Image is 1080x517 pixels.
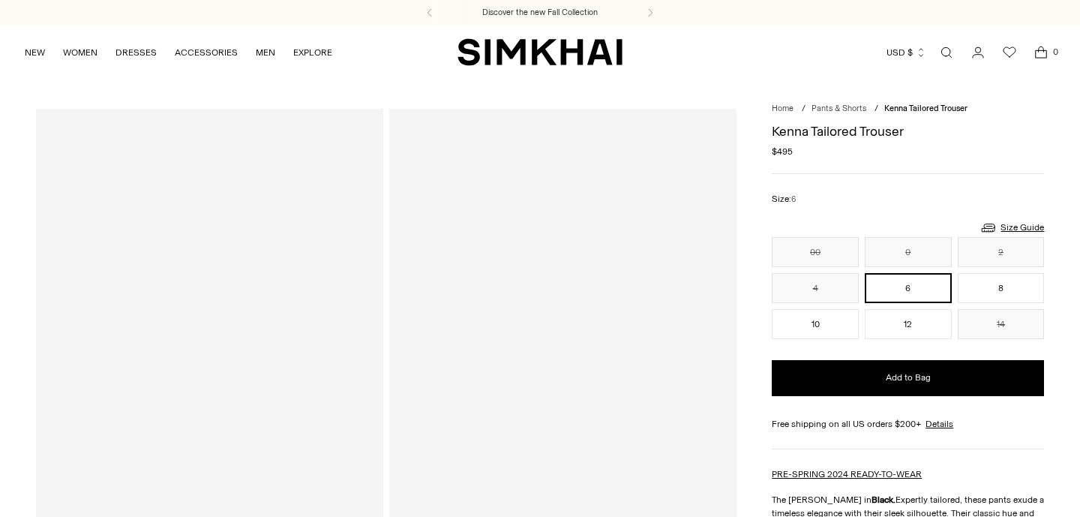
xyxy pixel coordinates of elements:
a: NEW [25,36,45,69]
a: MEN [256,36,275,69]
a: WOMEN [63,36,97,69]
a: EXPLORE [293,36,332,69]
button: 12 [865,309,952,339]
h1: Kenna Tailored Trouser [772,125,1044,138]
button: 00 [772,237,859,267]
button: Add to Bag [772,360,1044,396]
a: ACCESSORIES [175,36,238,69]
label: Size: [772,192,796,206]
div: / [802,103,805,116]
a: Home [772,104,793,113]
a: PRE-SPRING 2024 READY-TO-WEAR [772,469,922,479]
a: Open search modal [931,38,961,68]
a: Open cart modal [1026,38,1056,68]
a: DRESSES [115,36,157,69]
button: 14 [958,309,1045,339]
a: Wishlist [994,38,1024,68]
a: Pants & Shorts [811,104,866,113]
button: USD $ [886,36,926,69]
a: Details [925,417,953,431]
a: Discover the new Fall Collection [482,7,598,19]
div: Free shipping on all US orders $200+ [772,417,1044,431]
span: 6 [791,194,796,204]
a: SIMKHAI [457,38,622,67]
div: / [874,103,878,116]
strong: Black. [871,494,895,505]
span: 0 [1048,45,1062,59]
button: 0 [865,237,952,267]
button: 6 [865,273,952,303]
button: 2 [958,237,1045,267]
button: 4 [772,273,859,303]
nav: breadcrumbs [772,103,1044,116]
span: Add to Bag [886,371,931,384]
span: $495 [772,145,793,158]
span: Kenna Tailored Trouser [884,104,967,113]
a: Size Guide [979,218,1044,237]
button: 8 [958,273,1045,303]
a: Go to the account page [963,38,993,68]
button: 10 [772,309,859,339]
